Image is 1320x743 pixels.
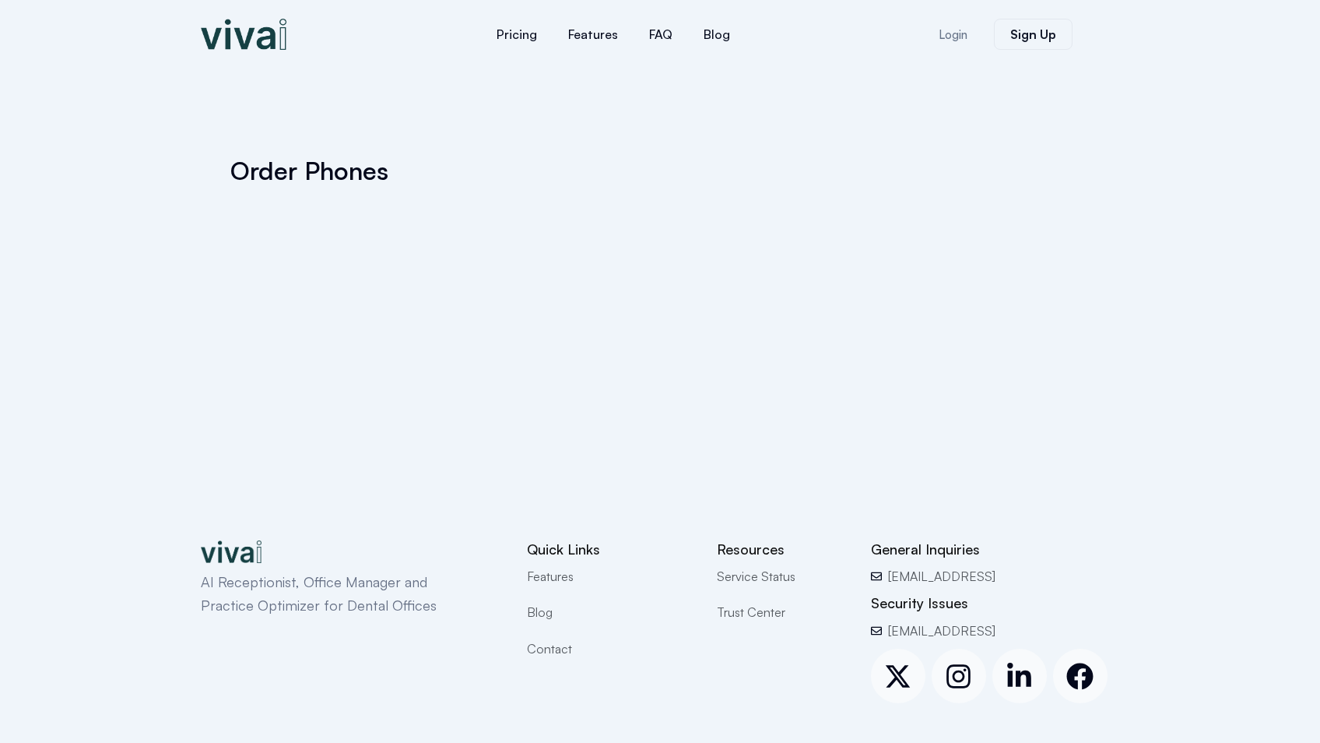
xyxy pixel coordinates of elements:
a: [EMAIL_ADDRESS] [871,566,1119,586]
span: Contact [527,639,572,659]
span: [EMAIL_ADDRESS] [884,621,995,641]
a: Blog [527,602,693,622]
h1: Order Phones [230,156,1090,185]
a: [EMAIL_ADDRESS] [871,621,1119,641]
p: AI Receptionist, Office Manager and Practice Optimizer for Dental Offices [201,571,473,617]
a: Features [553,16,634,53]
span: Service Status [717,566,795,586]
a: Login [920,19,986,50]
nav: Menu [388,16,839,53]
a: Pricing [481,16,553,53]
h2: Resources [717,541,847,558]
span: Sign Up [1010,28,1056,40]
h2: Quick Links [527,541,693,558]
span: Trust Center [717,602,785,622]
span: [EMAIL_ADDRESS] [884,566,995,586]
a: Sign Up [994,19,1072,50]
a: FAQ [634,16,688,53]
a: Contact [527,639,693,659]
a: Service Status [717,566,847,586]
a: Blog [688,16,746,53]
span: Blog [527,602,553,622]
span: Login [939,29,967,40]
span: Features [527,566,574,586]
a: Trust Center [717,602,847,622]
h2: General Inquiries [871,541,1119,558]
a: Features [527,566,693,586]
h2: Security Issues [871,594,1119,612]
